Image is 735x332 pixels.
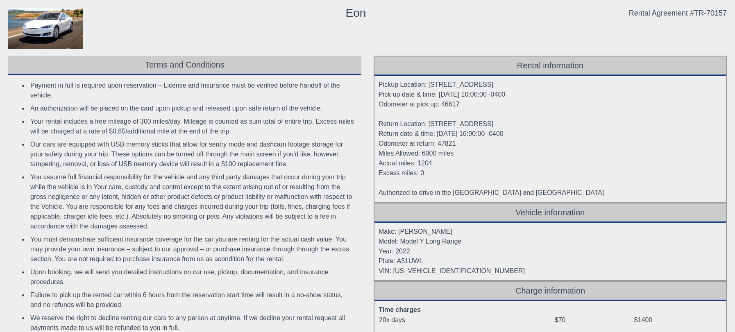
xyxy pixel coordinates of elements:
li: Upon booking, we will send you detailed instructions on car use, pickup, documentation, and insur... [29,266,356,289]
li: Our cars are equipped with USB memory sticks that allow for sentry mode and dashcam footage stora... [29,138,356,171]
div: Vehicle information [374,203,726,223]
td: 20x days [379,315,554,325]
td: $1400 [634,315,720,325]
div: Charge information [374,282,726,301]
div: Pickup Location: [STREET_ADDRESS] Pick up date & time: [DATE] 10:00:00 -0400 Odometer at pick up:... [374,76,726,202]
div: Make: [PERSON_NAME] Model: Model Y Long Range Year: 2022 Plate: A51UWL VIN: [US_VEHICLE_IDENTIFIC... [374,223,726,280]
li: An authorization will be placed on the card upon pickup and released upon safe return of the vehi... [29,102,356,115]
div: Rental Agreement #TR-70157 [629,8,727,18]
div: Terms and Conditions [8,56,361,75]
div: Time charges [379,305,720,315]
li: You assume full financial responsibility for the vehicle and any third party damages that occur d... [29,171,356,233]
td: $70 [554,315,634,325]
div: Eon [346,8,366,18]
li: Your rental includes a free mileage of 300 miles/day. Mileage is counted as sum total of entire t... [29,115,356,138]
li: You must demonstrate sufficient insurance coverage for the car you are renting for the actual cas... [29,233,356,266]
li: Payment in full is required upon reservation – License and Insurance must be verified before hand... [29,79,356,102]
div: Rental information [374,56,726,76]
li: Failure to pick up the rented car within 6 hours from the reservation start time will result in a... [29,289,356,312]
img: contract_model.jpg [8,8,83,49]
